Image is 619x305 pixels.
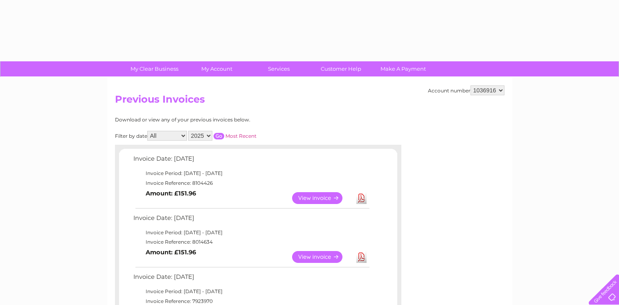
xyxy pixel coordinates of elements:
div: Filter by date [115,131,330,141]
a: View [292,192,352,204]
td: Invoice Period: [DATE] - [DATE] [131,228,371,238]
div: Account number [428,85,504,95]
a: My Clear Business [121,61,188,76]
a: Most Recent [225,133,257,139]
td: Invoice Period: [DATE] - [DATE] [131,287,371,296]
h2: Previous Invoices [115,94,504,109]
a: Download [356,251,367,263]
td: Invoice Date: [DATE] [131,213,371,228]
td: Invoice Date: [DATE] [131,153,371,168]
a: View [292,251,352,263]
a: Customer Help [307,61,375,76]
td: Invoice Reference: 8104426 [131,178,371,188]
a: My Account [183,61,250,76]
b: Amount: £151.96 [146,190,196,197]
td: Invoice Reference: 8014634 [131,237,371,247]
td: Invoice Period: [DATE] - [DATE] [131,168,371,178]
td: Invoice Date: [DATE] [131,271,371,287]
a: Download [356,192,367,204]
a: Make A Payment [369,61,437,76]
b: Amount: £151.96 [146,249,196,256]
a: Services [245,61,313,76]
div: Download or view any of your previous invoices below. [115,117,330,123]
